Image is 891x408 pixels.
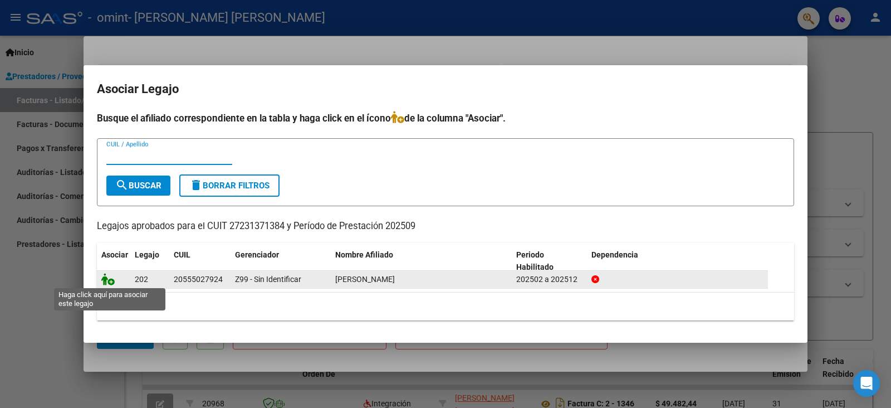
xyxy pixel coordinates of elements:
[97,293,794,320] div: 1 registros
[135,275,148,284] span: 202
[591,250,638,259] span: Dependencia
[115,181,161,191] span: Buscar
[853,370,880,397] div: Open Intercom Messenger
[115,178,129,192] mat-icon: search
[512,243,587,280] datatable-header-cell: Periodo Habilitado
[235,250,279,259] span: Gerenciador
[169,243,231,280] datatable-header-cell: CUIL
[174,273,223,286] div: 20555027924
[97,111,794,125] h4: Busque el afiliado correspondiente en la tabla y haga click en el ícono de la columna "Asociar".
[135,250,159,259] span: Legajo
[231,243,331,280] datatable-header-cell: Gerenciador
[587,243,768,280] datatable-header-cell: Dependencia
[97,220,794,234] p: Legajos aprobados para el CUIT 27231371384 y Período de Prestación 202509
[130,243,169,280] datatable-header-cell: Legajo
[516,273,582,286] div: 202502 a 202512
[189,178,203,192] mat-icon: delete
[97,79,794,100] h2: Asociar Legajo
[174,250,190,259] span: CUIL
[335,250,393,259] span: Nombre Afiliado
[235,275,301,284] span: Z99 - Sin Identificar
[331,243,512,280] datatable-header-cell: Nombre Afiliado
[106,176,170,196] button: Buscar
[179,174,280,197] button: Borrar Filtros
[189,181,270,191] span: Borrar Filtros
[335,275,395,284] span: CARRERO FRANCISCO
[101,250,128,259] span: Asociar
[516,250,554,272] span: Periodo Habilitado
[97,243,130,280] datatable-header-cell: Asociar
